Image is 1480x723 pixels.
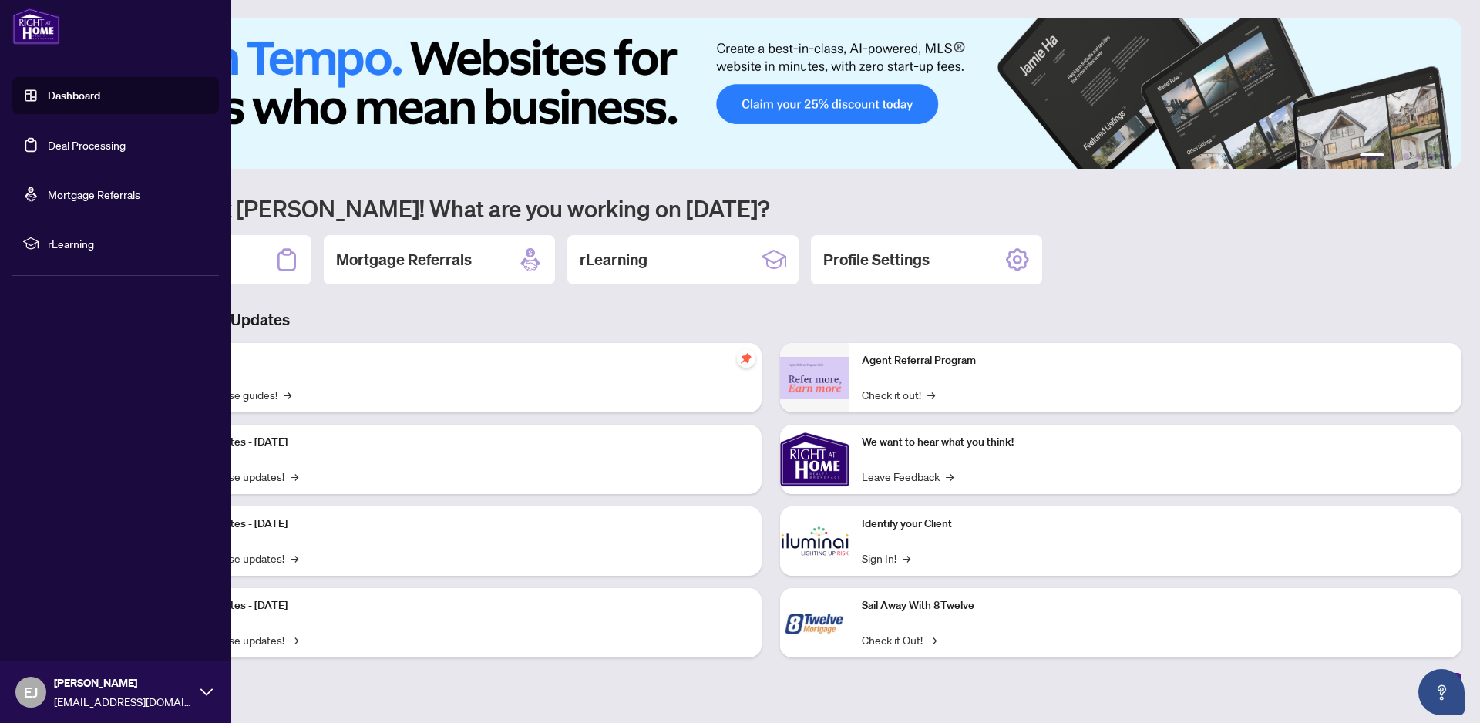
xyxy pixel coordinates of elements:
[291,631,298,648] span: →
[284,386,291,403] span: →
[48,138,126,152] a: Deal Processing
[862,550,910,567] a: Sign In!→
[862,386,935,403] a: Check it out!→
[1391,153,1397,160] button: 2
[80,18,1461,169] img: Slide 0
[927,386,935,403] span: →
[48,187,140,201] a: Mortgage Referrals
[780,357,849,399] img: Agent Referral Program
[12,8,60,45] img: logo
[24,681,38,703] span: EJ
[823,249,930,271] h2: Profile Settings
[780,425,849,494] img: We want to hear what you think!
[80,309,1461,331] h3: Brokerage & Industry Updates
[1440,153,1446,160] button: 6
[862,352,1449,369] p: Agent Referral Program
[862,516,1449,533] p: Identify your Client
[336,249,472,271] h2: Mortgage Referrals
[862,468,954,485] a: Leave Feedback→
[80,193,1461,223] h1: Welcome back [PERSON_NAME]! What are you working on [DATE]?
[780,506,849,576] img: Identify your Client
[1428,153,1434,160] button: 5
[929,631,937,648] span: →
[580,249,647,271] h2: rLearning
[291,468,298,485] span: →
[1360,153,1384,160] button: 1
[162,352,749,369] p: Self-Help
[862,597,1449,614] p: Sail Away With 8Twelve
[946,468,954,485] span: →
[162,597,749,614] p: Platform Updates - [DATE]
[780,588,849,657] img: Sail Away With 8Twelve
[1403,153,1409,160] button: 3
[162,434,749,451] p: Platform Updates - [DATE]
[54,674,193,691] span: [PERSON_NAME]
[903,550,910,567] span: →
[162,516,749,533] p: Platform Updates - [DATE]
[862,631,937,648] a: Check it Out!→
[862,434,1449,451] p: We want to hear what you think!
[48,89,100,103] a: Dashboard
[48,235,208,252] span: rLearning
[737,349,755,368] span: pushpin
[1418,669,1465,715] button: Open asap
[291,550,298,567] span: →
[1415,153,1421,160] button: 4
[54,693,193,710] span: [EMAIL_ADDRESS][DOMAIN_NAME]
